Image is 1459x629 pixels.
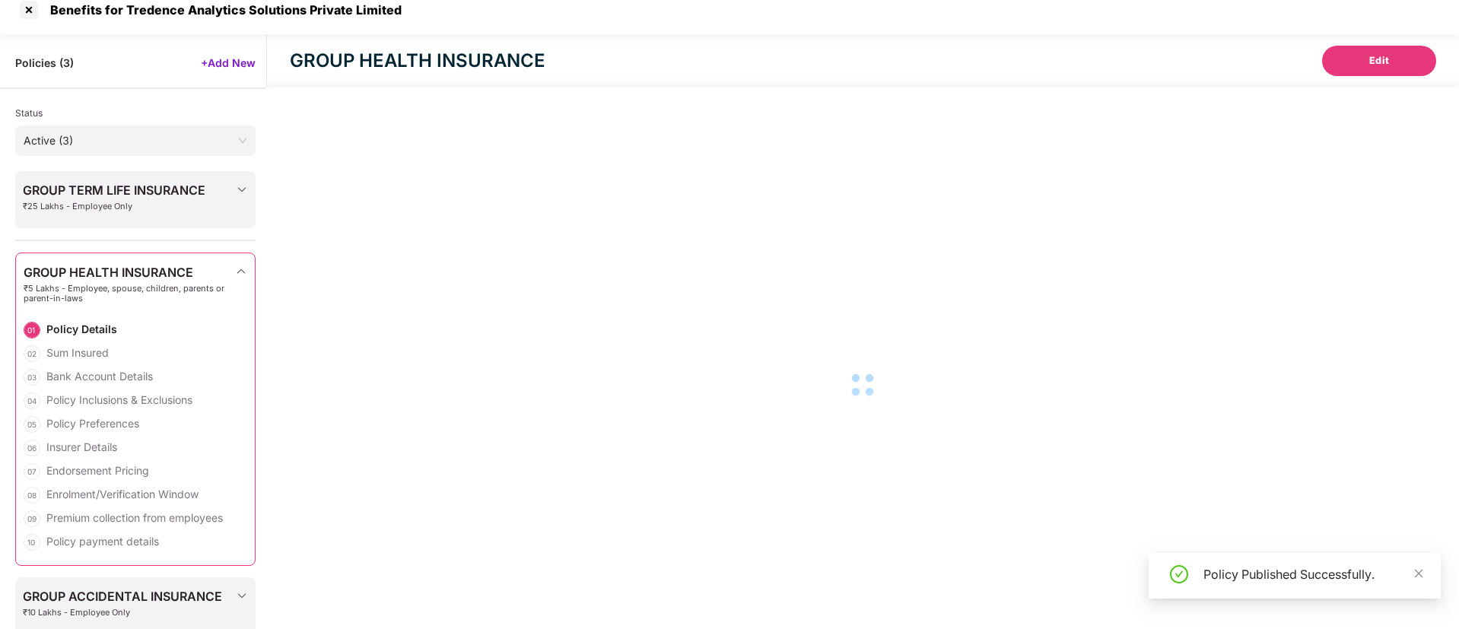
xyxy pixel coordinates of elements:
[15,107,43,119] span: Status
[290,47,545,75] div: GROUP HEALTH INSURANCE
[24,534,40,551] div: 10
[46,322,117,336] div: Policy Details
[235,265,247,278] img: svg+xml;base64,PHN2ZyBpZD0iRHJvcGRvd24tMzJ4MzIiIHhtbG5zPSJodHRwOi8vd3d3LnczLm9yZy8yMDAwL3N2ZyIgd2...
[24,265,235,279] span: GROUP HEALTH INSURANCE
[46,440,117,454] div: Insurer Details
[1170,565,1188,583] span: check-circle
[236,183,248,195] img: svg+xml;base64,PHN2ZyBpZD0iRHJvcGRvd24tMzJ4MzIiIHhtbG5zPSJodHRwOi8vd3d3LnczLm9yZy8yMDAwL3N2ZyIgd2...
[24,284,235,303] span: ₹5 Lakhs - Employee, spouse, children, parents or parent-in-laws
[1203,565,1422,583] div: Policy Published Successfully.
[24,416,40,433] div: 05
[24,487,40,504] div: 08
[24,369,40,386] div: 03
[24,392,40,409] div: 04
[1413,568,1424,579] span: close
[46,487,199,501] div: Enrolment/Verification Window
[24,440,40,456] div: 06
[201,56,256,70] span: +Add New
[24,322,40,338] div: 01
[23,183,205,197] span: GROUP TERM LIFE INSURANCE
[24,345,40,362] div: 02
[23,202,205,211] span: ₹25 Lakhs - Employee Only
[46,369,153,383] div: Bank Account Details
[23,608,222,618] span: ₹10 Lakhs - Employee Only
[24,463,40,480] div: 07
[23,589,222,603] span: GROUP ACCIDENTAL INSURANCE
[1322,46,1436,76] button: Edit
[15,56,74,70] span: Policies ( 3 )
[46,463,149,478] div: Endorsement Pricing
[236,589,248,602] img: svg+xml;base64,PHN2ZyBpZD0iRHJvcGRvd24tMzJ4MzIiIHhtbG5zPSJodHRwOi8vd3d3LnczLm9yZy8yMDAwL3N2ZyIgd2...
[1369,53,1390,68] span: Edit
[46,510,223,525] div: Premium collection from employees
[46,416,139,430] div: Policy Preferences
[46,534,159,548] div: Policy payment details
[24,129,247,152] span: Active (3)
[41,2,402,17] div: Benefits for Tredence Analytics Solutions Private Limited
[46,345,109,360] div: Sum Insured
[46,392,192,407] div: Policy Inclusions & Exclusions
[24,510,40,527] div: 09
